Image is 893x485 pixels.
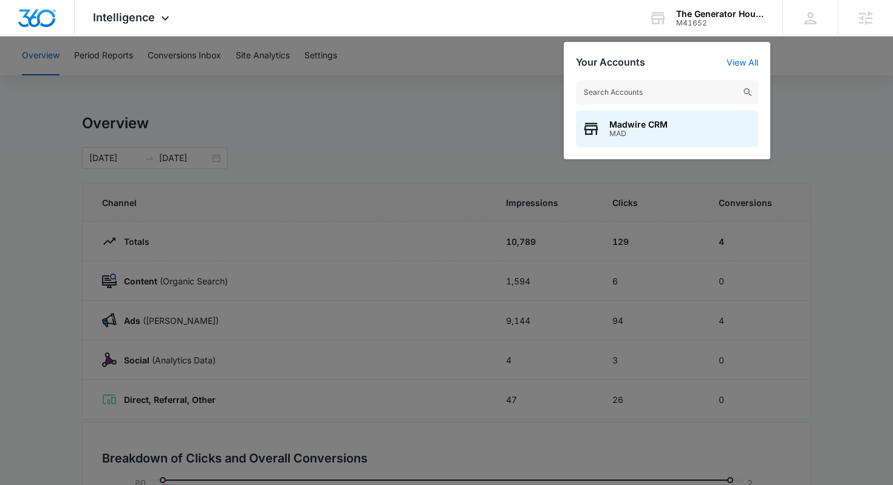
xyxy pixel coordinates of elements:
span: Intelligence [93,11,155,24]
input: Search Accounts [576,80,758,105]
span: Madwire CRM [609,120,668,129]
div: account name [676,9,765,19]
a: View All [727,57,758,67]
span: MAD [609,129,668,138]
h2: Your Accounts [576,57,645,68]
div: account id [676,19,765,27]
button: Madwire CRMMAD [576,111,758,147]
